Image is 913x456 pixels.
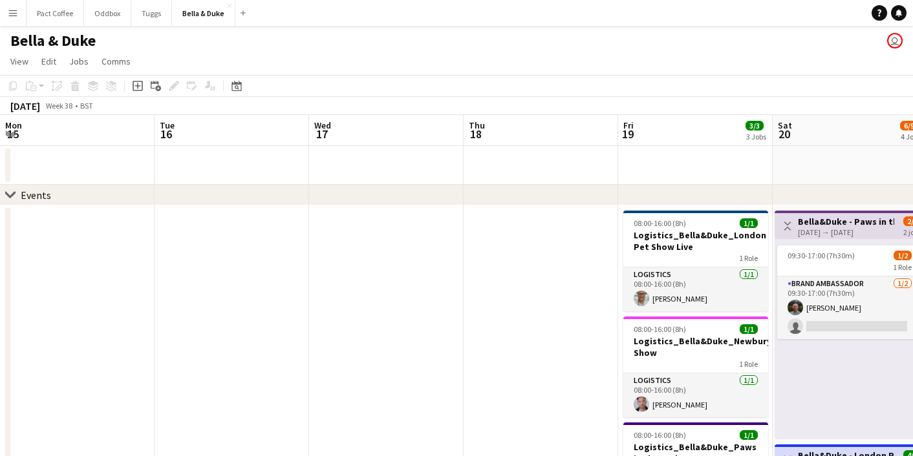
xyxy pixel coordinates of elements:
[43,101,75,110] span: Week 38
[623,229,768,253] h3: Logistics_Bella&Duke_London Pet Show Live
[80,101,93,110] div: BST
[623,119,634,131] span: Fri
[634,430,686,440] span: 08:00-16:00 (8h)
[623,267,768,311] app-card-role: Logistics1/108:00-16:00 (8h)[PERSON_NAME]
[160,119,175,131] span: Tue
[41,56,56,67] span: Edit
[798,227,894,237] div: [DATE] → [DATE]
[740,324,758,334] span: 1/1
[10,31,96,50] h1: Bella & Duke
[634,324,686,334] span: 08:00-16:00 (8h)
[740,430,758,440] span: 1/1
[746,132,766,141] div: 3 Jobs
[623,335,768,358] h3: Logistics_Bella&Duke_Newbury Show
[623,373,768,417] app-card-role: Logistics1/108:00-16:00 (8h)[PERSON_NAME]
[158,127,175,141] span: 16
[64,53,94,70] a: Jobs
[314,119,331,131] span: Wed
[893,262,912,272] span: 1 Role
[27,1,84,26] button: Pact Coffee
[5,53,34,70] a: View
[172,1,235,26] button: Bella & Duke
[3,127,22,141] span: 15
[887,33,903,48] app-user-avatar: Chubby Bear
[746,121,764,130] span: 3/3
[36,53,61,70] a: Edit
[788,251,855,260] span: 09:30-17:00 (7h30m)
[10,99,40,112] div: [DATE]
[69,56,89,67] span: Jobs
[623,316,768,417] app-job-card: 08:00-16:00 (8h)1/1Logistics_Bella&Duke_Newbury Show1 RoleLogistics1/108:00-16:00 (8h)[PERSON_NAME]
[469,119,485,131] span: Thu
[621,127,634,141] span: 19
[623,211,768,311] app-job-card: 08:00-16:00 (8h)1/1Logistics_Bella&Duke_London Pet Show Live1 RoleLogistics1/108:00-16:00 (8h)[PE...
[894,251,912,260] span: 1/2
[84,1,131,26] button: Oddbox
[776,127,792,141] span: 20
[96,53,136,70] a: Comms
[312,127,331,141] span: 17
[102,56,131,67] span: Comms
[739,359,758,369] span: 1 Role
[10,56,28,67] span: View
[740,218,758,228] span: 1/1
[778,119,792,131] span: Sat
[131,1,172,26] button: Tuggs
[5,119,22,131] span: Mon
[467,127,485,141] span: 18
[634,218,686,228] span: 08:00-16:00 (8h)
[21,189,51,202] div: Events
[798,216,894,227] h3: Bella&Duke - Paws in the Park - [GEOGRAPHIC_DATA] [GEOGRAPHIC_DATA]
[739,253,758,263] span: 1 Role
